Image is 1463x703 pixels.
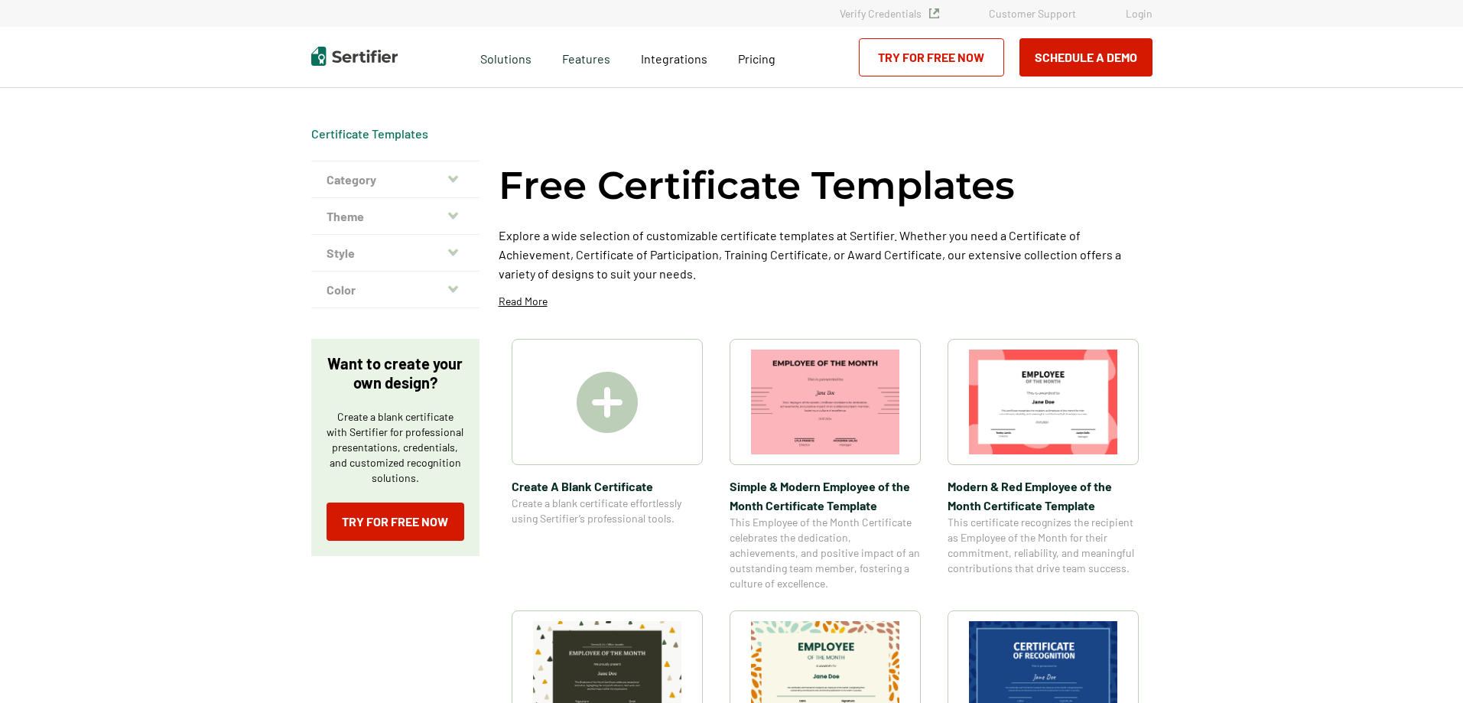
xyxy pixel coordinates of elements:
a: Try for Free Now [859,38,1004,76]
span: Simple & Modern Employee of the Month Certificate Template [730,477,921,515]
span: Integrations [641,51,707,66]
button: Category [311,161,480,198]
a: Simple & Modern Employee of the Month Certificate TemplateSimple & Modern Employee of the Month C... [730,339,921,591]
span: This certificate recognizes the recipient as Employee of the Month for their commitment, reliabil... [948,515,1139,576]
button: Style [311,235,480,272]
p: Explore a wide selection of customizable certificate templates at Sertifier. Whether you need a C... [499,226,1153,283]
a: Pricing [738,47,775,67]
img: Create A Blank Certificate [577,372,638,433]
span: This Employee of the Month Certificate celebrates the dedication, achievements, and positive impa... [730,515,921,591]
a: Integrations [641,47,707,67]
div: Breadcrumb [311,126,428,142]
img: Modern & Red Employee of the Month Certificate Template [969,350,1117,454]
button: Color [311,272,480,308]
span: Solutions [480,47,532,67]
h1: Free Certificate Templates [499,161,1015,210]
span: Modern & Red Employee of the Month Certificate Template [948,477,1139,515]
a: Modern & Red Employee of the Month Certificate TemplateModern & Red Employee of the Month Certifi... [948,339,1139,591]
a: Login [1126,7,1153,20]
a: Certificate Templates [311,126,428,141]
button: Theme [311,198,480,235]
span: Create a blank certificate effortlessly using Sertifier’s professional tools. [512,496,703,526]
p: Read More [499,294,548,309]
span: Certificate Templates [311,126,428,142]
p: Want to create your own design? [327,354,464,392]
a: Verify Credentials [840,7,939,20]
a: Customer Support [989,7,1076,20]
a: Try for Free Now [327,503,464,541]
img: Verified [929,8,939,18]
span: Create A Blank Certificate [512,477,703,496]
p: Create a blank certificate with Sertifier for professional presentations, credentials, and custom... [327,409,464,486]
span: Features [562,47,610,67]
span: Pricing [738,51,775,66]
img: Simple & Modern Employee of the Month Certificate Template [751,350,899,454]
img: Sertifier | Digital Credentialing Platform [311,47,398,66]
